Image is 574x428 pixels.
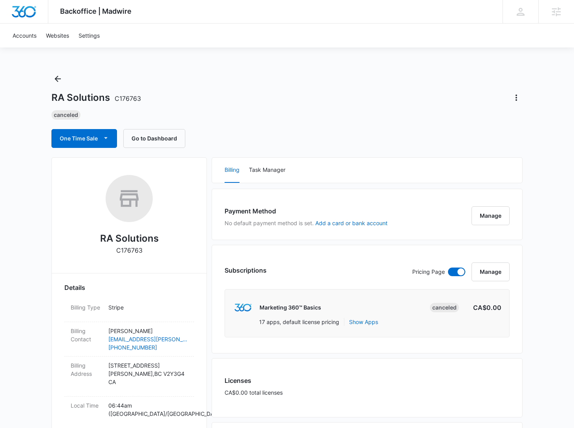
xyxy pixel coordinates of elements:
[225,206,388,216] h3: Payment Method
[225,376,283,385] h3: Licenses
[472,262,510,281] button: Manage
[74,24,104,47] a: Settings
[71,361,102,378] dt: Billing Address
[64,357,194,397] div: Billing Address[STREET_ADDRESS][PERSON_NAME],BC V2Y3G4CA
[64,299,194,322] div: Billing TypeStripe
[510,91,523,104] button: Actions
[51,110,80,120] div: Canceled
[41,24,74,47] a: Websites
[8,24,41,47] a: Accounts
[51,73,64,85] button: Back
[108,327,188,335] p: [PERSON_NAME]
[51,129,117,148] button: One Time Sale
[412,268,445,276] p: Pricing Page
[100,231,159,246] h2: RA Solutions
[260,304,321,311] p: Marketing 360™ Basics
[108,361,188,386] p: [STREET_ADDRESS] [PERSON_NAME] , BC V2Y3G4 CA
[108,343,188,352] a: [PHONE_NUMBER]
[71,401,102,410] dt: Local Time
[64,322,194,357] div: Billing Contact[PERSON_NAME][EMAIL_ADDRESS][PERSON_NAME][DOMAIN_NAME][PHONE_NUMBER]
[108,401,188,418] p: 06:44am ( [GEOGRAPHIC_DATA]/[GEOGRAPHIC_DATA] )
[123,129,185,148] button: Go to Dashboard
[259,318,339,326] p: 17 apps, default license pricing
[71,303,102,311] dt: Billing Type
[234,304,251,312] img: marketing360Logo
[64,283,85,292] span: Details
[116,246,143,255] p: C176763
[108,303,188,311] p: Stripe
[349,318,378,326] button: Show Apps
[472,206,510,225] button: Manage
[225,388,283,397] p: CA$0.00 total licenses
[249,158,285,183] button: Task Manager
[51,92,141,104] h1: RA Solutions
[115,95,141,102] span: C176763
[225,266,267,275] h3: Subscriptions
[315,220,388,226] button: Add a card or bank account
[464,303,501,312] p: CA$0.00
[71,327,102,343] dt: Billing Contact
[430,303,459,312] div: Canceled
[108,335,188,343] a: [EMAIL_ADDRESS][PERSON_NAME][DOMAIN_NAME]
[225,158,239,183] button: Billing
[60,7,132,15] span: Backoffice | Madwire
[225,219,388,227] p: No default payment method is set.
